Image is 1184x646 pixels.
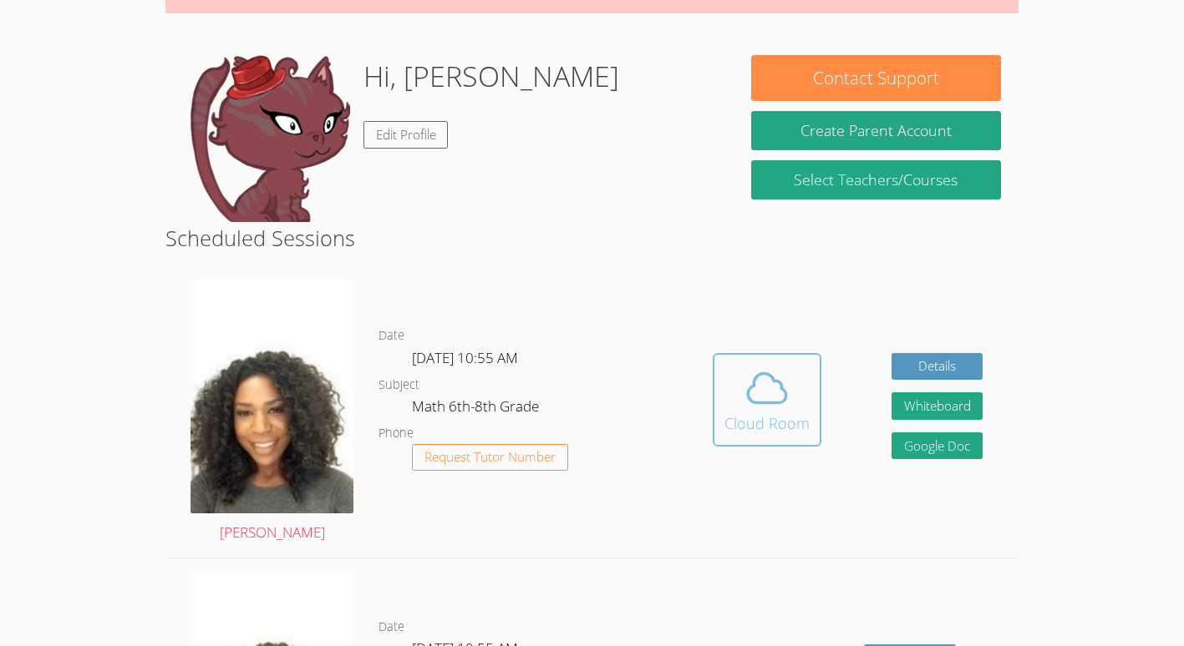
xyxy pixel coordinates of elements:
[363,55,619,98] h1: Hi, [PERSON_NAME]
[379,617,404,638] dt: Date
[424,451,556,463] span: Request Tutor Number
[191,280,353,513] img: avatar.png
[412,444,568,472] button: Request Tutor Number
[363,121,449,149] a: Edit Profile
[379,326,404,346] dt: Date
[191,280,353,545] a: [PERSON_NAME]
[724,411,810,435] div: Cloud Room
[751,55,1001,101] button: Contact Support
[183,55,350,222] img: default.png
[892,392,983,420] button: Whiteboard
[751,111,1001,150] button: Create Parent Account
[379,423,414,444] dt: Phone
[892,353,983,381] a: Details
[751,160,1001,199] a: Select Teachers/Courses
[412,395,542,423] dd: Math 6th-8th Grade
[713,353,821,447] button: Cloud Room
[892,432,983,460] a: Google Doc
[379,375,419,396] dt: Subject
[412,348,518,367] span: [DATE] 10:55 AM
[165,222,1018,254] h2: Scheduled Sessions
